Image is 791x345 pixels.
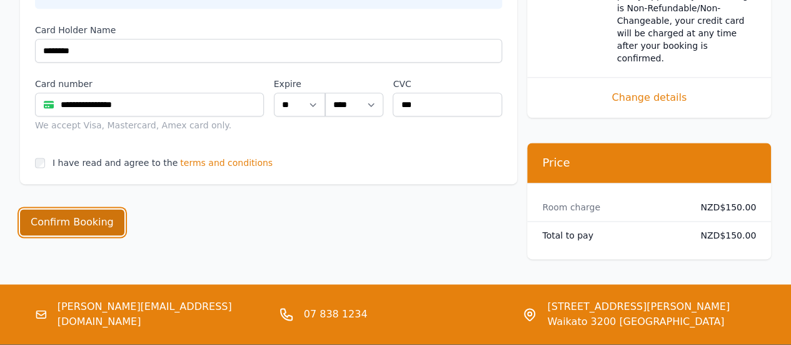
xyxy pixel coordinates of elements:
dt: Total to pay [542,229,681,242]
label: I have read and agree to the [53,158,178,168]
span: [STREET_ADDRESS][PERSON_NAME] [547,299,730,314]
div: We accept Visa, Mastercard, Amex card only. [35,119,264,131]
span: Waikato 3200 [GEOGRAPHIC_DATA] [547,314,730,329]
label: Card Holder Name [35,24,502,36]
label: CVC [393,78,502,90]
a: [PERSON_NAME][EMAIL_ADDRESS][DOMAIN_NAME] [58,299,269,329]
span: terms and conditions [180,157,273,169]
span: Change details [542,90,756,105]
label: Expire [274,78,325,90]
label: Card number [35,78,264,90]
button: Confirm Booking [20,209,124,235]
dd: NZD$150.00 [692,229,756,242]
h3: Price [542,155,756,170]
label: . [325,78,383,90]
a: 07 838 1234 [304,307,368,322]
dd: NZD$150.00 [692,201,756,214]
dt: Room charge [542,201,681,214]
